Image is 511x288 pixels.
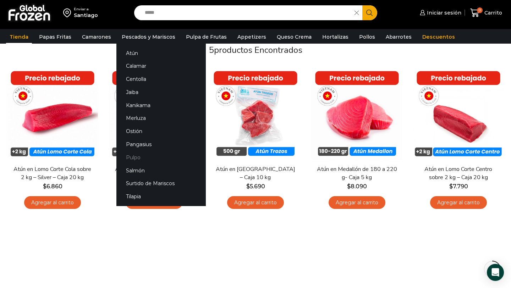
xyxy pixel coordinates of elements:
a: Camarones [78,30,115,44]
a: Agregar al carrito: “Atún en Medallón de 180 a 220 g- Caja 5 kg” [329,196,385,209]
bdi: 7.790 [449,183,468,190]
span: $ [246,183,250,190]
a: Atún en [GEOGRAPHIC_DATA] – Caja 10 kg [215,165,296,182]
a: Surtido de Mariscos [116,177,206,190]
a: Hortalizas [319,30,352,44]
a: Atún en Lomo Corte Cola sobre 2 kg – Silver – Caja 20 kg [12,165,93,182]
a: Papas Fritas [35,30,75,44]
bdi: 5.690 [246,183,265,190]
a: Tilapia [116,190,206,203]
span: $ [43,183,46,190]
a: Kanikama [116,99,206,112]
a: Salmón [116,164,206,177]
a: Agregar al carrito: “Atún en Lomo Corte Centro sobre 2 kg - Caja 20 kg” [430,196,487,209]
bdi: 6.860 [43,183,62,190]
a: Tienda [6,30,32,44]
a: Pollos [356,30,379,44]
a: Pulpo [116,151,206,164]
a: Ostión [116,125,206,138]
a: Queso Crema [273,30,315,44]
a: Merluza [116,112,206,125]
a: Descuentos [419,30,458,44]
span: 0 [477,7,483,13]
a: Appetizers [234,30,270,44]
button: Search button [362,5,377,20]
img: address-field-icon.svg [63,7,74,19]
span: $ [449,183,453,190]
a: Iniciar sesión [418,6,461,20]
a: Atún en Medallón de 180 a 220 g- Caja 5 kg [316,165,398,182]
span: 5 [209,44,214,56]
div: Santiago [74,12,98,19]
div: Open Intercom Messenger [487,264,504,281]
span: Iniciar sesión [425,9,461,16]
a: Atún [116,46,206,60]
span: Carrito [483,9,502,16]
a: Atún en Lomo Corte Centro sobre 2 kg – Caja 20 kg [418,165,499,182]
a: Agregar al carrito: “Atún en Trozos - Caja 10 kg” [227,196,284,209]
a: Jaiba [116,86,206,99]
a: Centolla [116,73,206,86]
a: Agregar al carrito: “Atún en Lomo Corte Cola sobre 2 kg - Silver - Caja 20 kg” [24,196,81,209]
div: Enviar a [74,7,98,12]
a: Calamar [116,60,206,73]
span: productos encontrados [214,44,302,56]
bdi: 8.090 [347,183,367,190]
a: Pulpa de Frutas [182,30,230,44]
a: Abarrotes [382,30,415,44]
a: Pangasius [116,138,206,151]
span: $ [347,183,351,190]
a: 0 Carrito [468,5,504,21]
a: Pescados y Mariscos [118,30,179,44]
a: Atún en Lomo Corte Cola sobre 2 kg – Gold – Caja 20 kg [113,165,195,182]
